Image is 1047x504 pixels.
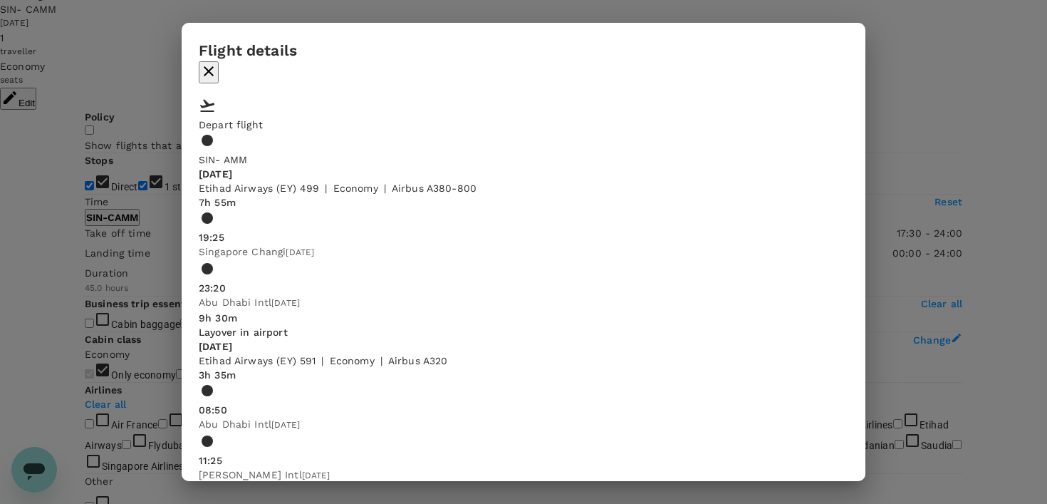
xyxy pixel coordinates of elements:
span: [DATE] [286,247,314,257]
div: 11:25 [199,453,848,468]
p: Airbus A320 [388,354,448,368]
div: 08:50 [199,403,848,417]
span: Layover in airport [199,326,288,338]
span: | [380,355,382,366]
span: | [325,182,327,194]
span: 9h 30m [199,312,237,324]
span: [PERSON_NAME] Intl [199,469,302,480]
p: 3h 35m [199,368,848,382]
span: Flight details [199,41,297,59]
span: | [384,182,386,194]
span: | [321,355,323,366]
p: economy [333,181,378,195]
span: Abu Dhabi Intl [199,418,271,430]
span: [DATE] [271,420,300,430]
p: [DATE] [199,339,848,354]
span: Singapore Changi [199,246,286,257]
div: 19:25 [199,230,848,245]
p: economy [330,354,375,368]
p: Depart flight [199,118,848,132]
p: SIN - AMM [199,153,848,167]
span: [DATE] [302,470,330,480]
span: Abu Dhabi Intl [199,297,271,308]
p: Airbus A380-800 [392,181,476,195]
p: Etihad Airways (EY) 499 [199,181,319,195]
span: [DATE] [271,298,300,308]
p: [DATE] [199,167,848,181]
div: 23:20 [199,281,848,295]
p: Etihad Airways (EY) 591 [199,354,316,368]
p: 7h 55m [199,195,848,210]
